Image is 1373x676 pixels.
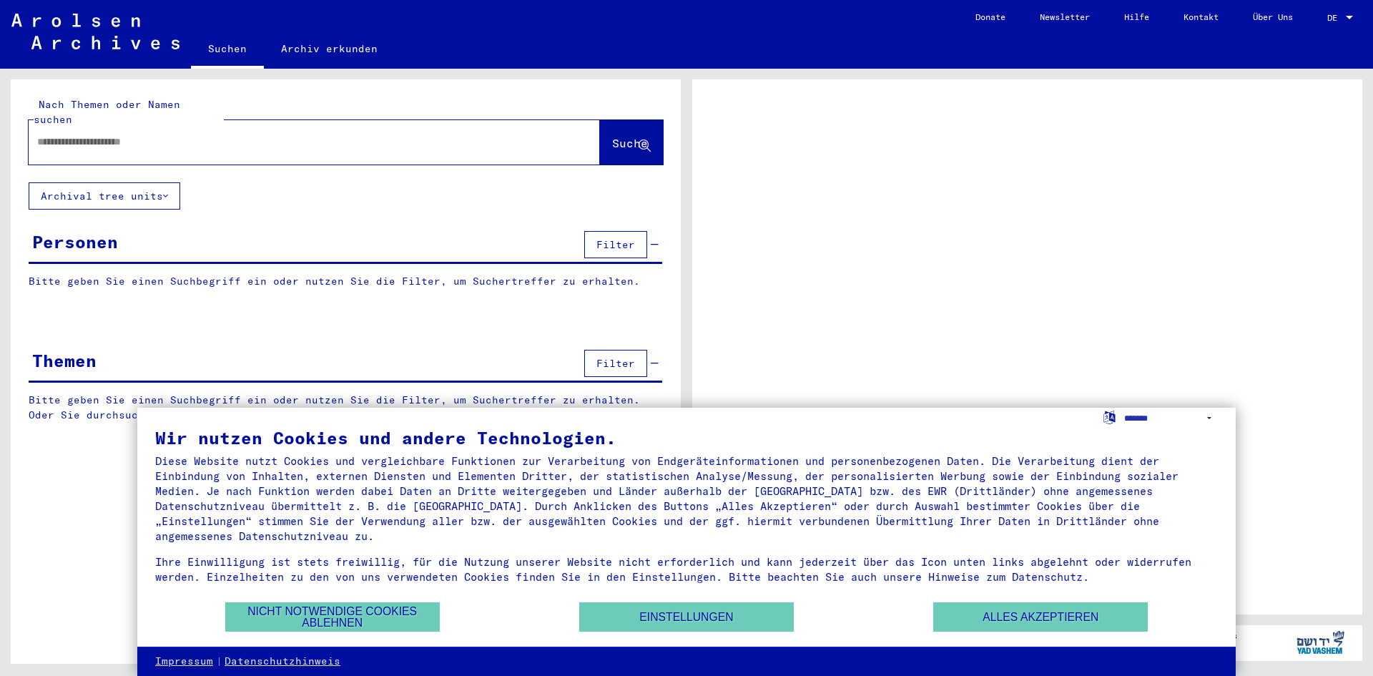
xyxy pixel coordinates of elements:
span: Suche [612,136,648,150]
div: Personen [32,229,118,255]
p: Bitte geben Sie einen Suchbegriff ein oder nutzen Sie die Filter, um Suchertreffer zu erhalten. [29,274,662,289]
button: Alles akzeptieren [933,602,1148,632]
label: Sprache auswählen [1102,410,1117,423]
div: Themen [32,348,97,373]
div: Ihre Einwilligung ist stets freiwillig, für die Nutzung unserer Website nicht erforderlich und ka... [155,554,1218,584]
button: Einstellungen [579,602,794,632]
a: Suchen [191,31,264,69]
p: Bitte geben Sie einen Suchbegriff ein oder nutzen Sie die Filter, um Suchertreffer zu erhalten. O... [29,393,663,423]
img: yv_logo.png [1294,624,1347,660]
span: Filter [596,357,635,370]
button: Archival tree units [29,182,180,210]
img: Arolsen_neg.svg [11,14,179,49]
select: Sprache auswählen [1124,408,1218,428]
button: Suche [600,120,663,165]
div: Wir nutzen Cookies und andere Technologien. [155,429,1218,446]
button: Filter [584,350,647,377]
span: DE [1327,13,1343,23]
div: Diese Website nutzt Cookies und vergleichbare Funktionen zur Verarbeitung von Endgeräteinformatio... [155,454,1218,544]
button: Nicht notwendige Cookies ablehnen [225,602,440,632]
a: Datenschutzhinweis [225,655,340,669]
button: Filter [584,231,647,258]
mat-label: Nach Themen oder Namen suchen [34,98,180,126]
a: Archiv erkunden [264,31,395,66]
a: Impressum [155,655,213,669]
span: Filter [596,238,635,251]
